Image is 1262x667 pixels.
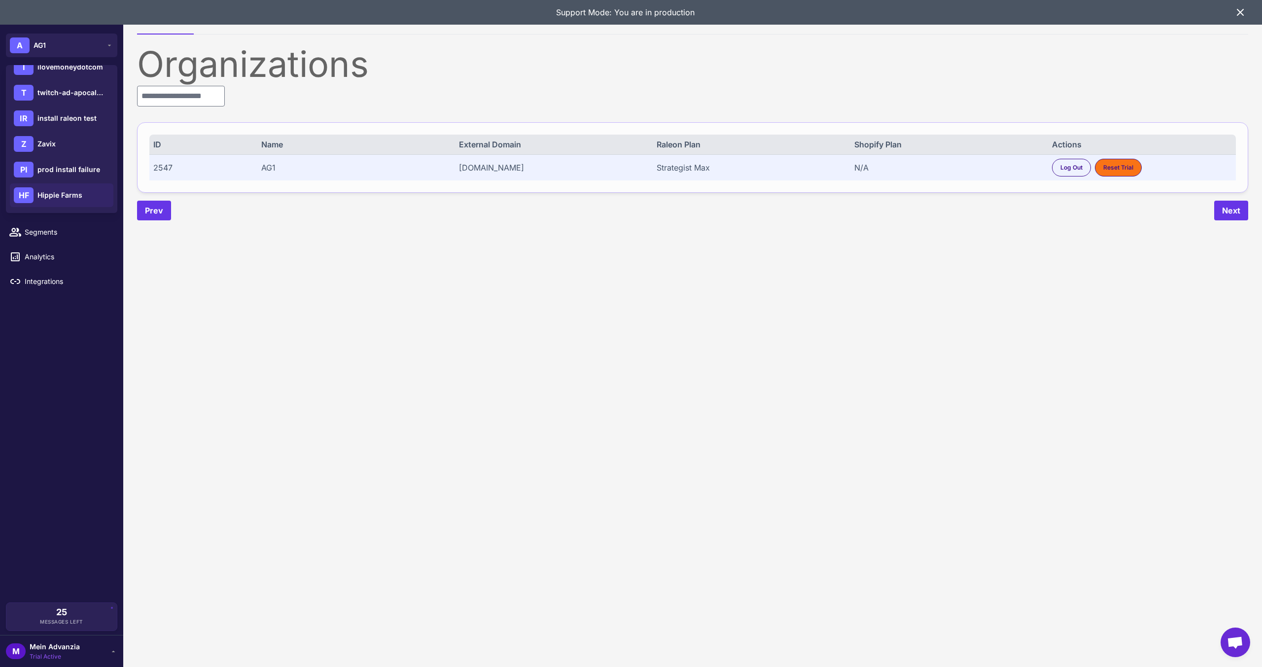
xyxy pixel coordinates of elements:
[4,197,119,218] a: Calendar
[1052,139,1232,150] div: Actions
[37,87,106,98] span: twitch-ad-apocalypse
[25,276,111,287] span: Integrations
[4,148,119,169] a: Email Design
[10,37,30,53] div: A
[1103,163,1133,172] span: Reset Trial
[4,271,119,292] a: Integrations
[261,162,441,174] div: AG1
[14,136,34,152] div: Z
[30,641,80,652] span: Mein Advanzia
[459,162,639,174] div: [DOMAIN_NAME]
[40,618,83,626] span: Messages Left
[25,251,111,262] span: Analytics
[1060,163,1083,172] span: Log Out
[56,608,67,617] span: 25
[6,643,26,659] div: M
[30,652,80,661] span: Trial Active
[25,227,111,238] span: Segments
[854,139,1034,150] div: Shopify Plan
[4,123,119,144] a: Knowledge
[4,222,119,243] a: Segments
[37,190,82,201] span: Hippie Farms
[657,162,837,174] div: Strategist Max
[14,85,34,101] div: T
[37,113,97,124] span: install raleon test
[153,139,243,150] div: ID
[1221,628,1250,657] div: Open chat
[37,139,56,149] span: Zavix
[854,162,1034,174] div: N/A
[4,246,119,267] a: Analytics
[4,173,119,193] a: Campaigns
[137,201,171,220] button: Prev
[4,99,119,119] a: Chats
[137,46,1248,82] div: Organizations
[14,162,34,177] div: PI
[34,40,46,51] span: AG1
[14,187,34,203] div: HF
[459,139,639,150] div: External Domain
[261,139,441,150] div: Name
[37,164,100,175] span: prod install failure
[37,62,103,72] span: ilovemoneydotcom
[1214,201,1248,220] button: Next
[14,59,34,75] div: I
[6,34,117,57] button: AAG1
[14,110,34,126] div: IR
[657,139,837,150] div: Raleon Plan
[153,162,243,174] div: 2547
